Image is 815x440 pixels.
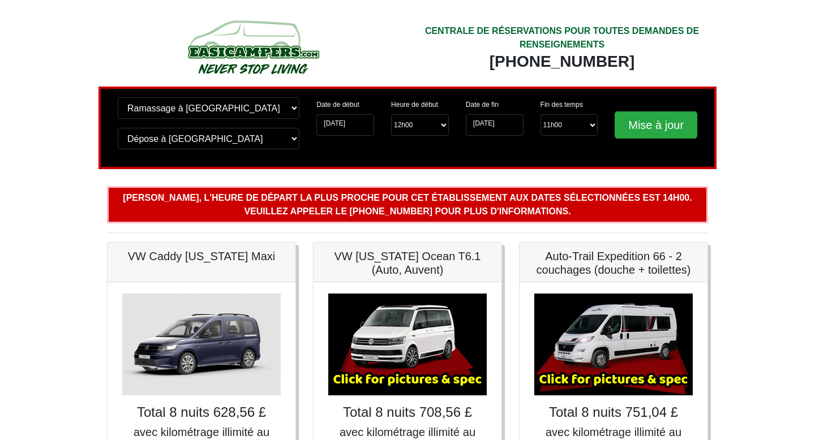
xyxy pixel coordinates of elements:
[534,294,693,395] img: Auto-Trail Expedition 66 - 2 couchages (douche + toilettes)
[145,16,361,78] img: campers-checkout-logo.png
[391,101,438,109] font: Heure de début
[549,404,678,420] font: Total 8 nuits 751,04 £
[244,206,570,216] font: Veuillez appeler le [PHONE_NUMBER] pour plus d'informations.
[328,294,487,395] img: VW California Ocean T6.1 (Auto, Auvent)
[123,193,692,202] font: [PERSON_NAME], l'heure de départ la plus proche pour cet établissement aux dates sélectionnées es...
[466,114,524,136] input: Date de retour
[334,250,481,276] font: VW [US_STATE] Ocean T6.1 (Auto, Auvent)
[425,26,699,49] font: CENTRALE DE RÉSERVATIONS POUR TOUTES DEMANDES DE RENSEIGNEMENTS
[537,250,691,276] font: Auto-Trail Expedition 66 - 2 couchages (douche + toilettes)
[316,114,374,136] input: Date de début
[615,111,697,139] input: Mise à jour
[490,53,635,70] font: [PHONE_NUMBER]
[466,101,499,109] font: Date de fin
[343,404,472,420] font: Total 8 nuits 708,56 £
[128,250,275,262] font: VW Caddy [US_STATE] Maxi
[541,101,583,109] font: Fin des temps
[316,101,359,109] font: Date de début
[137,404,266,420] font: Total 8 nuits 628,56 £
[122,294,281,395] img: VW Caddy California Maxi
